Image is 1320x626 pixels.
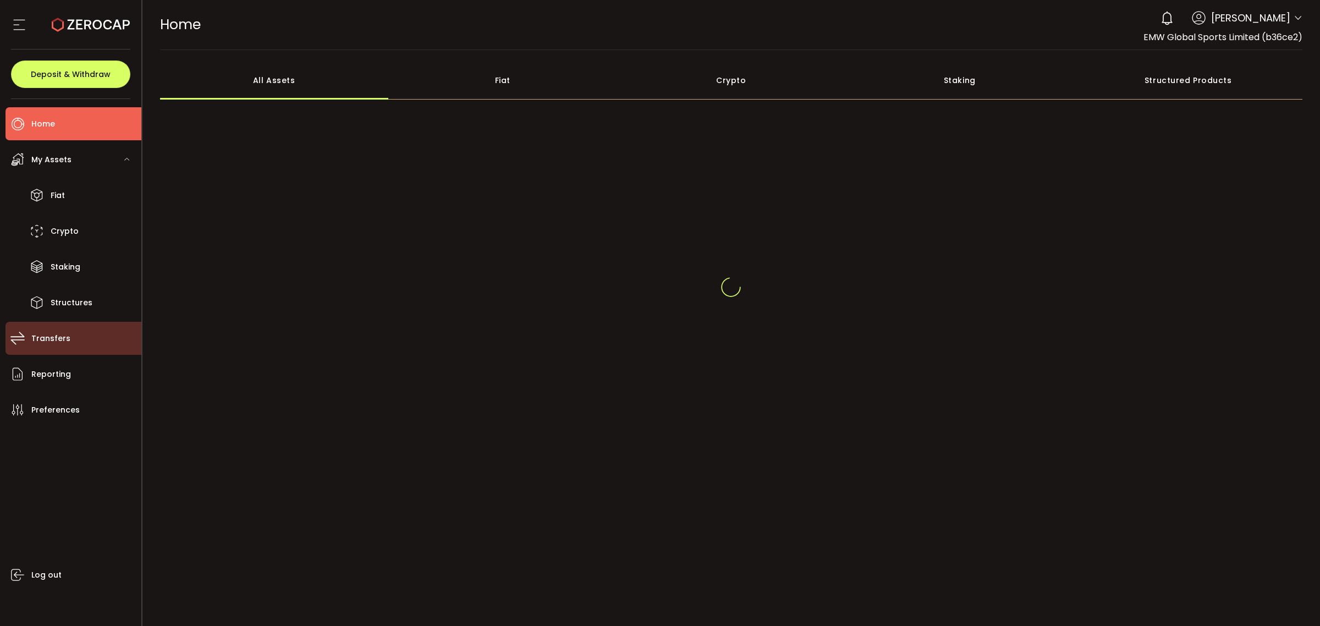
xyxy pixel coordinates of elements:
[31,567,62,583] span: Log out
[1211,10,1290,25] span: [PERSON_NAME]
[31,366,71,382] span: Reporting
[31,116,55,132] span: Home
[51,188,65,204] span: Fiat
[617,61,846,100] div: Crypto
[845,61,1074,100] div: Staking
[51,223,79,239] span: Crypto
[51,259,80,275] span: Staking
[31,402,80,418] span: Preferences
[51,295,92,311] span: Structures
[31,70,111,78] span: Deposit & Withdraw
[11,61,130,88] button: Deposit & Withdraw
[160,15,201,34] span: Home
[1074,61,1303,100] div: Structured Products
[388,61,617,100] div: Fiat
[31,152,71,168] span: My Assets
[31,331,70,347] span: Transfers
[1143,31,1302,43] span: EMW Global Sports Limited (b36ce2)
[160,61,389,100] div: All Assets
